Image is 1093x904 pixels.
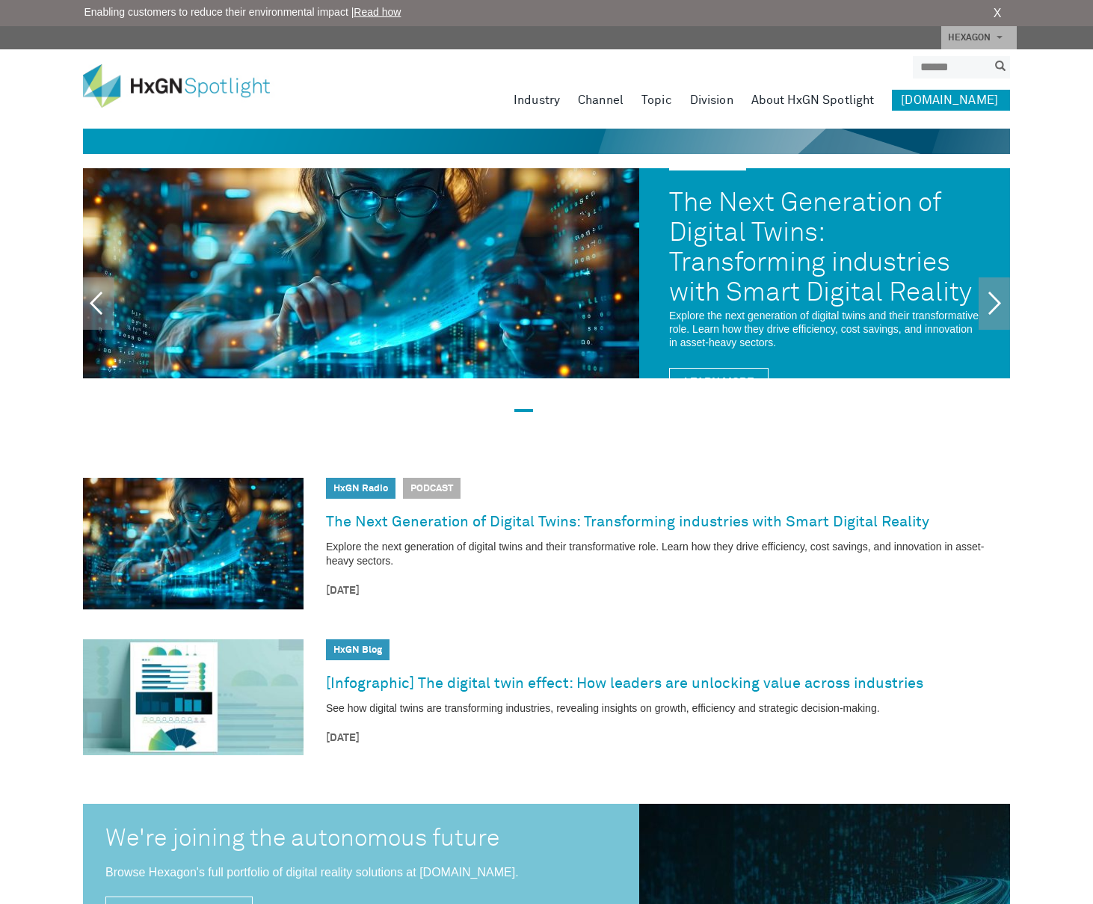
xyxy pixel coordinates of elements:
a: HxGN Blog [333,645,382,655]
a: Next [979,277,1010,330]
p: See how digital twins are transforming industries, revealing insights on growth, efficiency and s... [326,701,1010,716]
img: The Next Generation of Digital Twins: Transforming industries with Smart Digital Reality [83,478,304,609]
a: The Next Generation of Digital Twins: Transforming industries with Smart Digital Reality [326,510,929,534]
time: [DATE] [326,731,1010,746]
a: HxGN Radio [333,484,388,493]
img: [Infographic] The digital twin effect: How leaders are unlocking value across industries [83,639,304,755]
a: Learn More [669,368,769,396]
p: Explore the next generation of digital twins and their transformative role. Learn how they drive ... [326,540,1010,568]
p: Explore the next generation of digital twins and their transformative role. Learn how they drive ... [669,309,980,349]
div: Browse Hexagon's full portfolio of digital reality solutions at [DOMAIN_NAME]. [105,852,617,897]
a: HEXAGON [941,26,1017,49]
a: Previous [83,277,114,330]
a: Topic [641,90,672,111]
a: About HxGN Spotlight [751,90,875,111]
a: Channel [578,90,624,111]
img: HxGN Spotlight [83,64,292,108]
a: [DOMAIN_NAME] [892,90,1010,111]
a: Industry [514,90,560,111]
span: Podcast [403,478,461,499]
time: [DATE] [326,583,1010,599]
a: The Next Generation of Digital Twins: Transforming industries with Smart Digital Reality [669,178,980,309]
a: Division [690,90,733,111]
a: [Infographic] The digital twin effect: How leaders are unlocking value across industries [326,671,923,695]
img: The Next Generation of Digital Twins: Transforming industries with Smart Digital Reality [83,168,639,378]
a: X [994,4,1002,22]
a: Read how [354,6,401,18]
span: Enabling customers to reduce their environmental impact | [84,4,401,20]
div: We're joining the autonomous future [105,826,617,852]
